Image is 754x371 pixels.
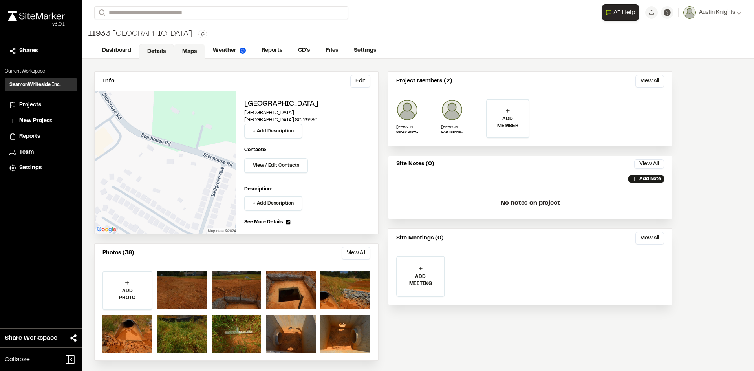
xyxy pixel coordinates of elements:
[396,234,444,243] p: Site Meetings (0)
[396,77,452,86] p: Project Members (2)
[683,6,741,19] button: Austin Knights
[395,190,666,216] p: No notes on project
[396,99,418,121] img: Morgan Beumee
[350,75,370,88] button: Edit
[244,146,266,154] p: Contacts:
[635,75,664,88] button: View All
[102,249,134,258] p: Photos (38)
[290,43,318,58] a: CD's
[639,175,661,183] p: Add Note
[205,43,254,58] a: Weather
[103,287,152,302] p: ADD PHOTO
[102,77,114,86] p: Info
[9,164,72,172] a: Settings
[244,186,370,193] p: Description:
[19,117,52,125] span: New Project
[9,132,72,141] a: Reports
[139,44,174,59] a: Details
[244,117,370,124] p: [GEOGRAPHIC_DATA] , SC 29680
[5,355,30,364] span: Collapse
[635,232,664,245] button: View All
[244,196,302,211] button: + Add Description
[441,99,463,121] img: Steve Glover
[9,101,72,110] a: Projects
[441,124,463,130] p: [PERSON_NAME]
[198,30,207,38] button: Edit Tags
[19,101,41,110] span: Projects
[396,124,418,130] p: [PERSON_NAME]
[397,273,444,287] p: ADD MEETING
[19,164,42,172] span: Settings
[8,21,65,28] div: Oh geez...please don't...
[9,148,72,157] a: Team
[88,28,111,40] span: 11933
[19,132,40,141] span: Reports
[9,117,72,125] a: New Project
[244,158,308,173] button: View / Edit Contacts
[9,47,72,55] a: Shares
[9,81,61,88] h3: SeamonWhiteside Inc.
[5,68,77,75] p: Current Workspace
[602,4,639,21] button: Open AI Assistant
[244,219,283,226] span: See More Details
[613,8,635,17] span: AI Help
[94,6,108,19] button: Search
[19,148,34,157] span: Team
[19,47,38,55] span: Shares
[396,130,418,135] p: Survey Crew Chief
[634,159,664,169] button: View All
[441,130,463,135] p: CAD Technician II
[683,6,696,19] img: User
[94,43,139,58] a: Dashboard
[396,160,434,168] p: Site Notes (0)
[318,43,346,58] a: Files
[342,247,370,260] button: View All
[88,28,192,40] div: [GEOGRAPHIC_DATA]
[240,48,246,54] img: precipai.png
[346,43,384,58] a: Settings
[699,8,735,17] span: Austin Knights
[254,43,290,58] a: Reports
[244,124,302,139] button: + Add Description
[174,44,205,59] a: Maps
[5,333,57,343] span: Share Workspace
[487,115,529,130] p: ADD MEMBER
[8,11,65,21] img: rebrand.png
[244,110,370,117] p: [GEOGRAPHIC_DATA]
[602,4,642,21] div: Open AI Assistant
[244,99,370,110] h2: [GEOGRAPHIC_DATA]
